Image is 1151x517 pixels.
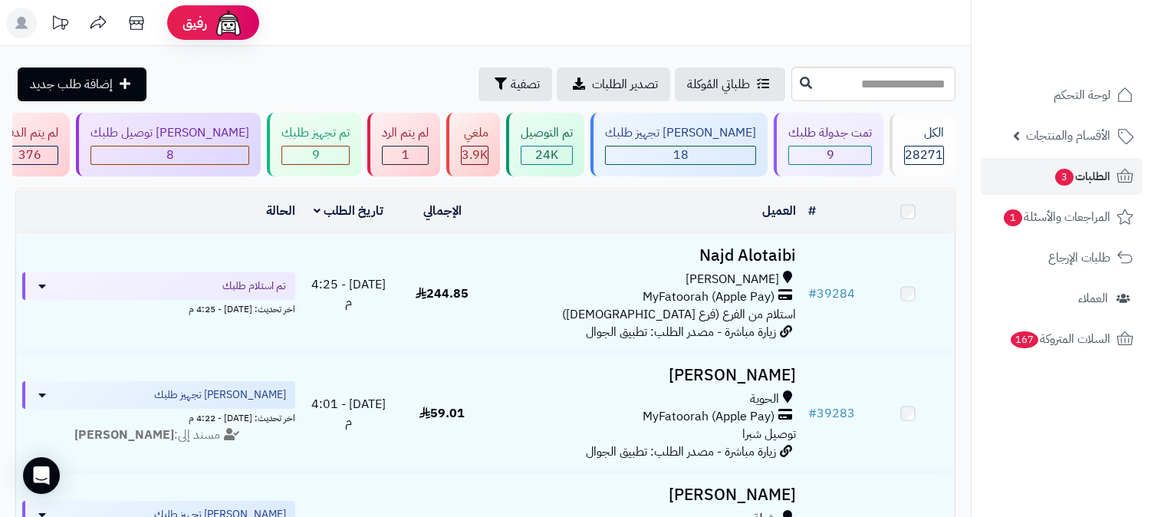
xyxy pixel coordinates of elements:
button: تصفية [478,68,552,101]
a: لوحة التحكم [981,77,1142,114]
span: 1 [402,146,409,164]
a: تم التوصيل 24K [503,113,587,176]
div: [PERSON_NAME] تجهيز طلبك [605,124,756,142]
span: [PERSON_NAME] تجهيز طلبك [154,387,286,403]
h3: Najd Alotaibi [495,247,796,265]
a: الكل28271 [886,113,959,176]
span: 18 [673,146,689,164]
span: زيارة مباشرة - مصدر الطلب: تطبيق الجوال [586,323,776,341]
a: تصدير الطلبات [557,68,670,101]
img: logo-2.png [1047,20,1136,52]
span: MyFatoorah (Apple Pay) [643,288,774,306]
span: طلباتي المُوكلة [687,75,750,94]
span: الطلبات [1054,166,1110,187]
a: الحالة [266,202,295,220]
strong: [PERSON_NAME] [74,426,174,444]
span: 1 [1003,209,1023,227]
div: [PERSON_NAME] توصيل طلبك [90,124,249,142]
a: طلباتي المُوكلة [675,68,785,101]
span: 24K [535,146,558,164]
a: العملاء [981,280,1142,317]
span: لوحة التحكم [1054,84,1110,106]
span: # [808,404,817,423]
a: #39284 [808,285,855,303]
img: ai-face.png [213,8,244,38]
span: الحوية [750,390,779,408]
span: 376 [18,146,41,164]
span: [DATE] - 4:01 م [311,395,386,431]
a: السلات المتروكة167 [981,321,1142,357]
span: العملاء [1078,288,1108,309]
span: 9 [312,146,320,164]
span: # [808,285,817,303]
div: 1 [383,147,428,164]
span: تصدير الطلبات [592,75,658,94]
a: طلبات الإرجاع [981,239,1142,276]
span: 3.9K [462,146,488,164]
a: [PERSON_NAME] تجهيز طلبك 18 [587,113,771,176]
div: تم تجهيز طلبك [281,124,350,142]
span: 28271 [905,146,943,164]
a: الطلبات3 [981,158,1142,195]
a: ملغي 3.9K [443,113,503,176]
div: مسند إلى: [11,426,307,444]
a: الإجمالي [423,202,462,220]
div: اخر تحديث: [DATE] - 4:25 م [22,300,295,316]
div: Open Intercom Messenger [23,457,60,494]
span: MyFatoorah (Apple Pay) [643,408,774,426]
a: تمت جدولة طلبك 9 [771,113,886,176]
span: 9 [827,146,834,164]
div: 9 [282,147,349,164]
div: الكل [904,124,944,142]
div: 9 [789,147,871,164]
a: المراجعات والأسئلة1 [981,199,1142,235]
div: اخر تحديث: [DATE] - 4:22 م [22,409,295,425]
h3: [PERSON_NAME] [495,486,796,504]
span: السلات المتروكة [1009,328,1110,350]
a: تحديثات المنصة [41,8,79,42]
span: إضافة طلب جديد [30,75,113,94]
div: 23979 [521,147,572,164]
div: ملغي [461,124,488,142]
span: رفيق [183,14,207,32]
span: 59.01 [419,404,465,423]
a: تم تجهيز طلبك 9 [264,113,364,176]
div: 8 [91,147,248,164]
span: الأقسام والمنتجات [1026,125,1110,147]
div: تم التوصيل [521,124,573,142]
a: # [808,202,816,220]
span: المراجعات والأسئلة [1002,206,1110,228]
span: 3 [1054,168,1074,186]
div: لم يتم الدفع [2,124,58,142]
span: 8 [166,146,174,164]
a: [PERSON_NAME] توصيل طلبك 8 [73,113,264,176]
div: 376 [2,147,58,164]
a: إضافة طلب جديد [18,68,146,101]
span: [DATE] - 4:25 م [311,275,386,311]
span: طلبات الإرجاع [1048,247,1110,268]
span: 244.85 [416,285,469,303]
span: 167 [1009,331,1039,349]
span: [PERSON_NAME] [686,271,779,288]
span: تم استلام طلبك [222,278,286,294]
div: تمت جدولة طلبك [788,124,872,142]
span: زيارة مباشرة - مصدر الطلب: تطبيق الجوال [586,443,776,461]
a: لم يتم الرد 1 [364,113,443,176]
a: العميل [762,202,796,220]
div: 18 [606,147,755,164]
div: 3870 [462,147,488,164]
div: لم يتم الرد [382,124,429,142]
a: #39283 [808,404,855,423]
span: تصفية [511,75,540,94]
span: استلام من الفرع (فرع [DEMOGRAPHIC_DATA]) [562,305,796,324]
span: توصيل شبرا [742,425,796,443]
h3: [PERSON_NAME] [495,367,796,384]
a: تاريخ الطلب [314,202,383,220]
